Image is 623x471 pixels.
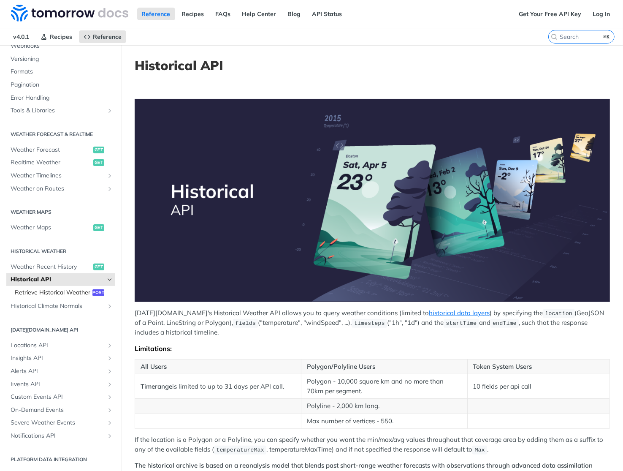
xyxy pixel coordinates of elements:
[106,419,113,426] button: Show subpages for Severe Weather Events
[106,276,113,283] button: Hide subpages for Historical API
[6,417,115,429] a: Severe Weather EventsShow subpages for Severe Weather Events
[11,341,104,350] span: Locations API
[11,185,104,193] span: Weather on Routes
[93,264,104,270] span: get
[11,354,104,362] span: Insights API
[11,68,113,76] span: Formats
[493,320,517,327] span: endTime
[211,8,236,20] a: FAQs
[106,381,113,388] button: Show subpages for Events API
[11,380,104,389] span: Events API
[6,65,115,78] a: Formats
[93,159,104,166] span: get
[135,344,610,353] div: Limitations:
[6,326,115,334] h2: [DATE][DOMAIN_NAME] API
[135,374,301,399] td: is limited to up to 31 days per API call.
[6,40,115,52] a: Webhooks
[308,8,347,20] a: API Status
[135,359,301,374] th: All Users
[6,404,115,417] a: On-Demand EventsShow subpages for On-Demand Events
[588,8,615,20] a: Log In
[92,289,104,296] span: post
[6,169,115,182] a: Weather TimelinesShow subpages for Weather Timelines
[106,407,113,414] button: Show subpages for On-Demand Events
[106,303,113,310] button: Show subpages for Historical Climate Normals
[11,42,113,50] span: Webhooks
[106,107,113,114] button: Show subpages for Tools & Libraries
[6,221,115,234] a: Weather Mapsget
[301,359,467,374] th: Polygon/Polyline Users
[6,300,115,313] a: Historical Climate NormalsShow subpages for Historical Climate Normals
[301,374,467,399] td: Polygon - 10,000 square km and no more than 70km per segment.
[6,352,115,365] a: Insights APIShow subpages for Insights API
[6,53,115,65] a: Versioning
[6,79,115,91] a: Pagination
[135,308,610,338] p: [DATE][DOMAIN_NAME]'s Historical Weather API allows you to query weather conditions (limited to )...
[6,208,115,216] h2: Weather Maps
[6,378,115,391] a: Events APIShow subpages for Events API
[8,30,34,43] span: v4.0.1
[11,406,104,414] span: On-Demand Events
[106,355,113,362] button: Show subpages for Insights API
[11,81,113,89] span: Pagination
[11,432,104,440] span: Notifications API
[6,144,115,156] a: Weather Forecastget
[106,342,113,349] button: Show subpages for Locations API
[93,33,122,41] span: Reference
[216,447,264,453] span: temperatureMax
[235,320,256,327] span: fields
[6,273,115,286] a: Historical APIHide subpages for Historical API
[11,106,104,115] span: Tools & Libraries
[11,146,91,154] span: Weather Forecast
[301,414,467,429] td: Max number of vertices - 550.
[446,320,477,327] span: startTime
[11,94,113,102] span: Error Handling
[467,359,610,374] th: Token System Users
[11,302,104,310] span: Historical Climate Normals
[50,33,72,41] span: Recipes
[6,391,115,403] a: Custom Events APIShow subpages for Custom Events API
[6,261,115,273] a: Weather Recent Historyget
[135,99,610,302] span: Expand image
[11,5,128,22] img: Tomorrow.io Weather API Docs
[141,382,172,390] strong: Timerange
[106,185,113,192] button: Show subpages for Weather on Routes
[11,275,104,284] span: Historical API
[6,248,115,255] h2: Historical Weather
[93,224,104,231] span: get
[11,55,113,63] span: Versioning
[137,8,175,20] a: Reference
[601,33,612,41] kbd: ⌘K
[11,393,104,401] span: Custom Events API
[545,310,572,317] span: location
[514,8,586,20] a: Get Your Free API Key
[6,430,115,442] a: Notifications APIShow subpages for Notifications API
[551,33,558,40] svg: Search
[11,367,104,376] span: Alerts API
[6,104,115,117] a: Tools & LibrariesShow subpages for Tools & Libraries
[354,320,385,327] span: timesteps
[135,99,610,302] img: Historical-API.png
[79,30,126,43] a: Reference
[6,131,115,138] h2: Weather Forecast & realtime
[238,8,281,20] a: Help Center
[106,172,113,179] button: Show subpages for Weather Timelines
[135,58,610,73] h1: Historical API
[177,8,209,20] a: Recipes
[301,399,467,414] td: Polyline - 2,000 km long.
[11,223,91,232] span: Weather Maps
[106,368,113,375] button: Show subpages for Alerts API
[135,435,610,455] p: If the location is a Polygon or a Polyline, you can specify whether you want the min/max/avg valu...
[6,92,115,104] a: Error Handling
[6,365,115,378] a: Alerts APIShow subpages for Alerts API
[6,182,115,195] a: Weather on RoutesShow subpages for Weather on Routes
[6,339,115,352] a: Locations APIShow subpages for Locations API
[467,374,610,399] td: 10 fields per api call
[6,156,115,169] a: Realtime Weatherget
[93,147,104,153] span: get
[106,394,113,400] button: Show subpages for Custom Events API
[11,263,91,271] span: Weather Recent History
[11,172,104,180] span: Weather Timelines
[11,286,115,299] a: Retrieve Historical Weatherpost
[15,289,90,297] span: Retrieve Historical Weather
